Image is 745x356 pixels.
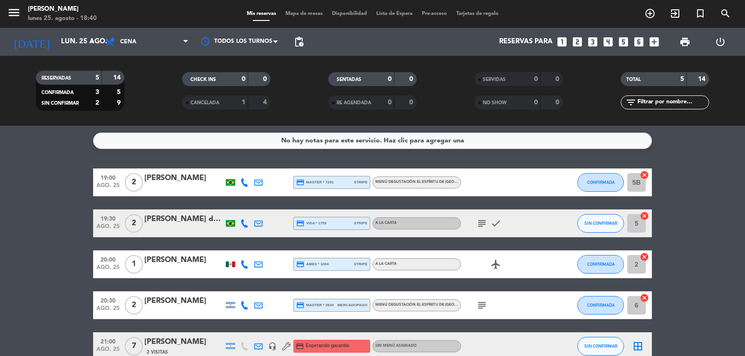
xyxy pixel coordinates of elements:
div: [PERSON_NAME] [144,295,223,307]
i: add_circle_outline [644,8,656,19]
span: ago. 25 [96,264,120,275]
span: CANCELADA [190,101,219,105]
div: [PERSON_NAME] [144,254,223,266]
i: cancel [640,170,649,180]
div: [PERSON_NAME] [144,336,223,348]
span: 2 [125,296,143,315]
i: credit_card [296,219,305,228]
i: subject [476,218,488,229]
span: Mis reservas [242,11,281,16]
i: turned_in_not [695,8,706,19]
i: looks_3 [587,36,599,48]
button: SIN CONFIRMAR [577,337,624,356]
span: 2 [125,173,143,192]
i: looks_one [556,36,568,48]
span: 20:30 [96,295,120,305]
i: credit_card [296,301,305,309]
div: LOG OUT [703,28,738,56]
span: print [679,36,691,47]
i: [DATE] [7,32,56,52]
div: [PERSON_NAME] [144,172,223,184]
span: 2 [125,214,143,233]
strong: 0 [388,76,392,82]
span: Esperando garantía [306,342,349,349]
span: SERVIDAS [483,77,506,82]
div: [PERSON_NAME] [28,5,97,14]
span: 2 Visitas [147,349,168,356]
button: menu [7,6,21,23]
strong: 9 [117,100,122,106]
span: Disponibilidad [327,11,372,16]
i: cancel [640,293,649,302]
span: Tarjetas de regalo [452,11,503,16]
i: headset_mic [268,342,277,350]
i: credit_card [296,178,305,187]
button: CONFIRMADA [577,255,624,274]
input: Filtrar por nombre... [637,97,709,107]
button: CONFIRMADA [577,296,624,315]
strong: 0 [242,76,245,82]
span: Mapa de mesas [281,11,327,16]
span: 21:00 [96,336,120,346]
strong: 0 [388,99,392,106]
i: cancel [640,211,649,221]
span: TOTAL [626,77,641,82]
span: pending_actions [293,36,305,47]
span: ago. 25 [96,223,120,234]
i: check [490,218,501,229]
span: A la carta [375,221,397,225]
span: master * 3934 [296,301,334,309]
span: Sin menú asignado [375,344,417,348]
strong: 0 [555,99,561,106]
span: RESERVADAS [41,76,71,81]
strong: 14 [698,76,707,82]
span: stripe [354,220,367,226]
i: arrow_drop_down [87,36,98,47]
span: 19:30 [96,213,120,223]
span: NO SHOW [483,101,507,105]
span: SIN CONFIRMAR [584,221,617,226]
strong: 0 [555,76,561,82]
i: looks_6 [633,36,645,48]
i: subject [476,300,488,311]
span: SENTADAS [337,77,361,82]
strong: 5 [117,89,122,95]
strong: 0 [409,99,415,106]
span: Lista de Espera [372,11,417,16]
strong: 3 [95,89,99,95]
span: CONFIRMADA [587,302,615,308]
span: SIN CONFIRMAR [584,343,617,349]
strong: 1 [242,99,245,106]
span: Cena [120,39,136,45]
div: No hay notas para este servicio. Haz clic para agregar una [281,135,464,146]
span: Menú degustación El espíritu de [GEOGRAPHIC_DATA] [375,180,483,184]
i: border_all [632,341,643,352]
i: credit_card [296,342,304,350]
span: CHECK INS [190,77,216,82]
strong: 2 [95,100,99,106]
strong: 14 [113,74,122,81]
div: [PERSON_NAME] da [PERSON_NAME] [144,213,223,225]
span: amex * 1004 [296,260,329,269]
strong: 0 [263,76,269,82]
strong: 5 [680,76,684,82]
strong: 0 [409,76,415,82]
i: filter_list [625,97,637,108]
button: SIN CONFIRMAR [577,214,624,233]
span: 19:00 [96,172,120,182]
i: looks_two [571,36,583,48]
span: Menú degustación El espíritu de [GEOGRAPHIC_DATA] [375,303,483,307]
i: add_box [648,36,660,48]
span: 1 [125,255,143,274]
span: A la carta [375,262,397,266]
span: 7 [125,337,143,356]
strong: 0 [534,76,538,82]
span: Pre-acceso [417,11,452,16]
i: looks_5 [617,36,630,48]
i: exit_to_app [670,8,681,19]
i: power_settings_new [715,36,726,47]
span: ago. 25 [96,182,120,193]
span: master * 7291 [296,178,334,187]
strong: 0 [534,99,538,106]
span: mercadopago [338,302,367,308]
